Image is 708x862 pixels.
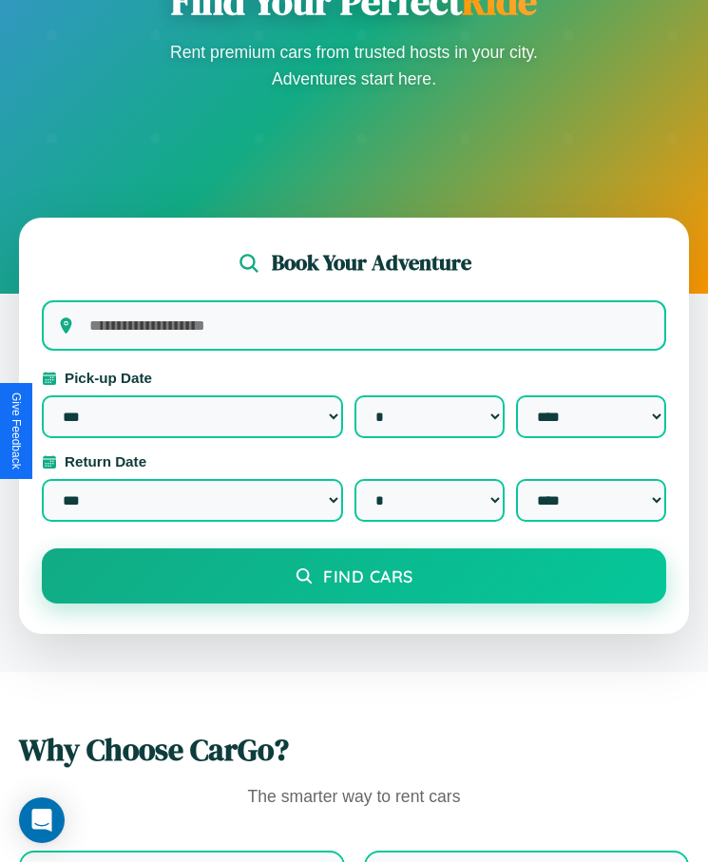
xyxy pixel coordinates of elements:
[272,248,471,278] h2: Book Your Adventure
[19,729,689,771] h2: Why Choose CarGo?
[42,370,666,386] label: Pick-up Date
[19,782,689,813] p: The smarter way to rent cars
[19,797,65,843] div: Open Intercom Messenger
[42,548,666,603] button: Find Cars
[42,453,666,469] label: Return Date
[164,39,545,92] p: Rent premium cars from trusted hosts in your city. Adventures start here.
[10,393,23,469] div: Give Feedback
